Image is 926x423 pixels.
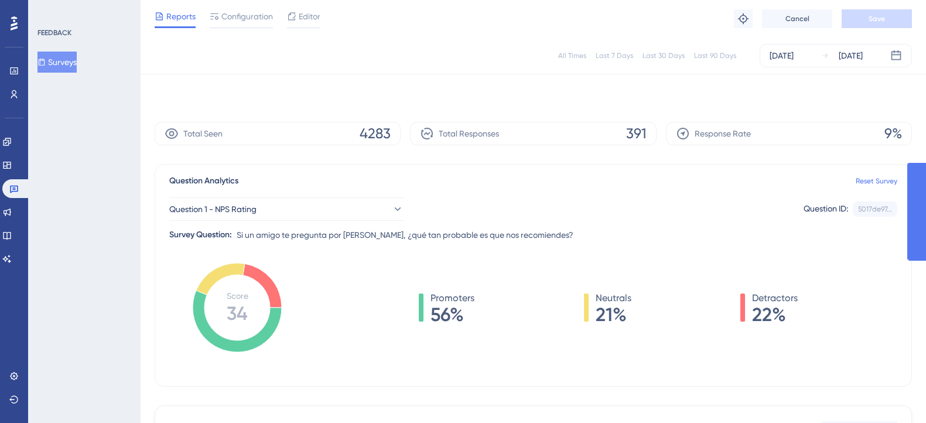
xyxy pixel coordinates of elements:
[183,127,223,141] span: Total Seen
[856,176,897,186] a: Reset Survey
[770,49,794,63] div: [DATE]
[596,291,631,305] span: Neutrals
[596,51,633,60] div: Last 7 Days
[839,49,863,63] div: [DATE]
[869,14,885,23] span: Save
[169,228,232,242] div: Survey Question:
[626,124,647,143] span: 391
[227,302,248,325] tspan: 34
[169,174,238,188] span: Question Analytics
[237,228,573,242] span: Si un amigo te pregunta por [PERSON_NAME], ¿qué tan probable es que nos recomiendes?
[752,305,798,324] span: 22%
[166,9,196,23] span: Reports
[804,202,848,217] div: Question ID:
[169,197,404,221] button: Question 1 - NPS Rating
[169,202,257,216] span: Question 1 - NPS Rating
[558,51,586,60] div: All Times
[221,9,273,23] span: Configuration
[695,127,751,141] span: Response Rate
[643,51,685,60] div: Last 30 Days
[694,51,736,60] div: Last 90 Days
[752,291,798,305] span: Detractors
[37,28,71,37] div: FEEDBACK
[227,291,248,301] tspan: Score
[877,377,912,412] iframe: UserGuiding AI Assistant Launcher
[37,52,77,73] button: Surveys
[762,9,832,28] button: Cancel
[430,291,474,305] span: Promoters
[360,124,391,143] span: 4283
[299,9,320,23] span: Editor
[842,9,912,28] button: Save
[596,305,631,324] span: 21%
[884,124,902,143] span: 9%
[430,305,474,324] span: 56%
[858,204,892,214] div: 5017de97...
[785,14,809,23] span: Cancel
[439,127,499,141] span: Total Responses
